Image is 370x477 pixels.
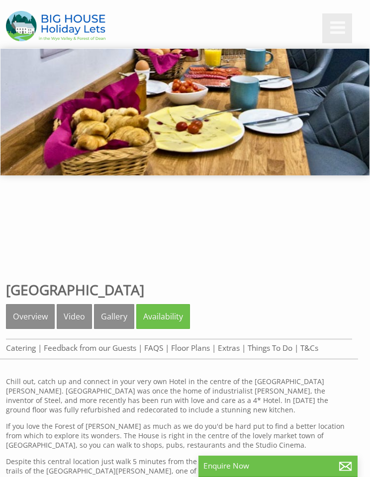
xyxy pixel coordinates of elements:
a: Video [57,304,92,329]
a: Overview [6,304,55,329]
a: [GEOGRAPHIC_DATA] [6,280,144,299]
a: Floor Plans [171,343,210,353]
p: Chill out, catch up and connect in your very own Hotel in the centre of the [GEOGRAPHIC_DATA][PER... [6,377,352,414]
a: FAQS [144,343,163,353]
a: Things To Do [248,343,292,353]
a: Availability [136,304,190,329]
img: Big House Holiday Lets [6,11,105,41]
a: Feedback from our Guests [44,343,136,353]
a: T&Cs [300,343,318,353]
a: Extras [218,343,240,353]
p: If you love the Forest of [PERSON_NAME] as much as we do you'd be hard put to find a better locat... [6,421,352,450]
p: Enquire Now [203,461,353,471]
a: Catering [6,343,36,353]
a: Gallery [94,304,134,329]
